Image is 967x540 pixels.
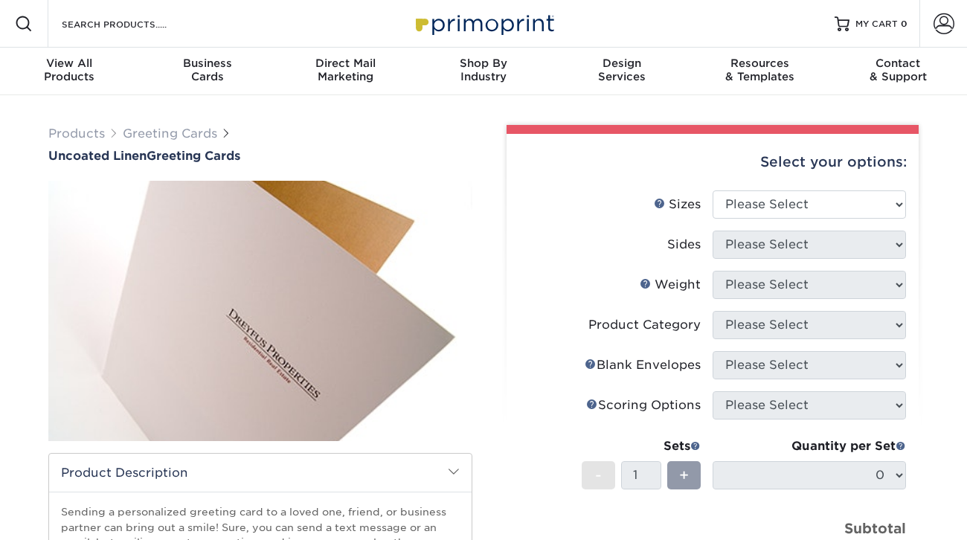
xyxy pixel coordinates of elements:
div: Sets [582,437,701,455]
a: Contact& Support [829,48,967,95]
div: Cards [138,57,277,83]
span: 0 [901,19,907,29]
input: SEARCH PRODUCTS..... [60,15,205,33]
div: Sides [667,236,701,254]
div: Marketing [276,57,414,83]
a: Shop ByIndustry [414,48,553,95]
span: Business [138,57,277,70]
div: Quantity per Set [713,437,906,455]
div: Services [553,57,691,83]
a: Products [48,126,105,141]
a: DesignServices [553,48,691,95]
span: Shop By [414,57,553,70]
h1: Greeting Cards [48,149,472,163]
span: Direct Mail [276,57,414,70]
span: Design [553,57,691,70]
div: Weight [640,276,701,294]
a: Resources& Templates [691,48,829,95]
div: Sizes [654,196,701,213]
div: & Support [829,57,967,83]
a: Direct MailMarketing [276,48,414,95]
div: Industry [414,57,553,83]
div: Blank Envelopes [585,356,701,374]
a: Greeting Cards [123,126,217,141]
a: Uncoated LinenGreeting Cards [48,149,472,163]
div: Select your options: [518,134,907,190]
div: Product Category [588,316,701,334]
img: Primoprint [409,7,558,39]
img: Uncoated Linen 01 [48,164,472,457]
strong: Subtotal [844,520,906,536]
span: - [595,464,602,486]
span: + [679,464,689,486]
div: & Templates [691,57,829,83]
span: Uncoated Linen [48,149,147,163]
div: Scoring Options [586,396,701,414]
span: MY CART [855,18,898,30]
span: Resources [691,57,829,70]
span: Contact [829,57,967,70]
h2: Product Description [49,454,472,492]
a: BusinessCards [138,48,277,95]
